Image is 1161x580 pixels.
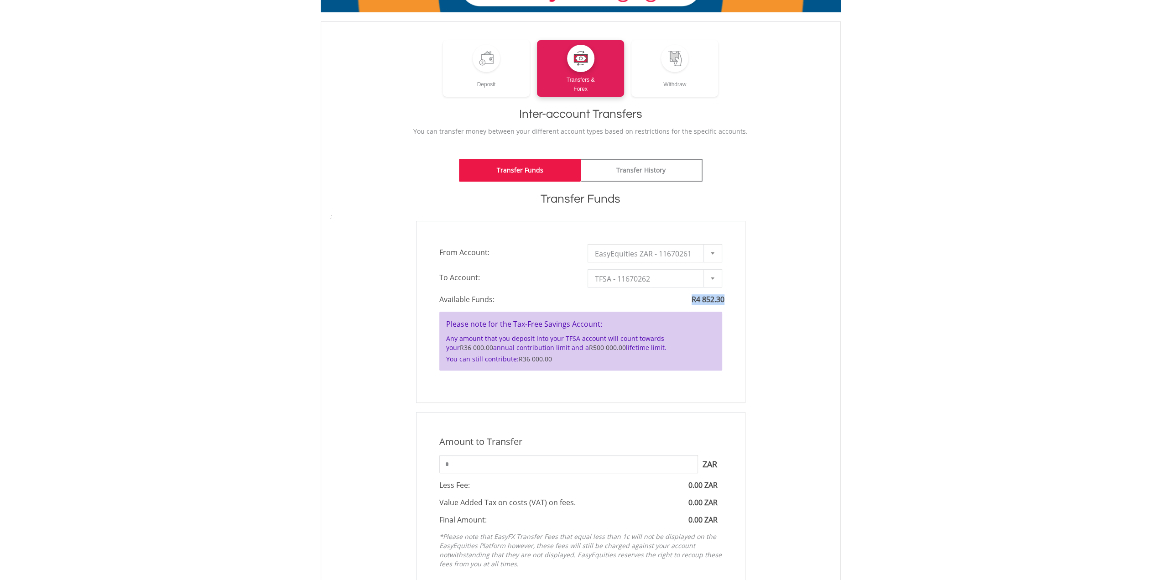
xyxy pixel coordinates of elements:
[432,435,729,449] div: Amount to Transfer
[330,191,831,207] h1: Transfer Funds
[443,40,530,97] a: Deposit
[595,245,701,263] span: EasyEquities ZAR - 11670261
[443,72,530,89] div: Deposit
[692,294,724,304] span: R4 852.30
[595,270,701,288] span: TFSA - 11670262
[439,480,470,490] span: Less Fee:
[519,355,552,363] span: R36 000.00
[330,106,831,122] h1: Inter-account Transfers
[446,334,715,352] p: Any amount that you deposit into your TFSA account will count towards your annual contribution li...
[631,40,718,97] a: Withdraw
[460,343,493,352] span: R36 000.00
[698,455,722,473] span: ZAR
[446,319,715,329] h4: Please note for the Tax-Free Savings Account:
[439,532,722,568] em: *Please note that EasyFX Transfer Fees that equal less than 1c will not be displayed on the EasyE...
[688,497,718,507] span: 0.00 ZAR
[432,269,581,286] span: To Account:
[581,159,703,182] a: Transfer History
[446,355,715,364] p: You can still contribute:
[432,244,581,261] span: From Account:
[688,480,718,490] span: 0.00 ZAR
[589,343,626,352] span: R500 000.00
[537,40,624,97] a: Transfers &Forex
[631,72,718,89] div: Withdraw
[459,159,581,182] a: Transfer Funds
[439,497,576,507] span: Value Added Tax on costs (VAT) on fees.
[330,127,831,136] p: You can transfer money between your different account types based on restrictions for the specifi...
[439,515,487,525] span: Final Amount:
[688,515,718,525] span: 0.00 ZAR
[537,72,624,94] div: Transfers & Forex
[432,294,581,305] span: Available Funds:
